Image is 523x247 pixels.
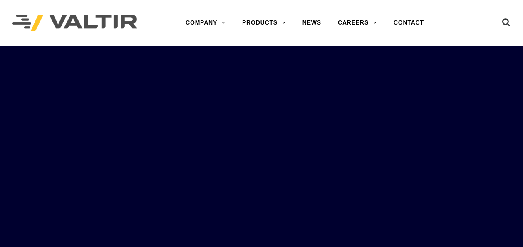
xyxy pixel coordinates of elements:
a: COMPANY [177,15,234,31]
img: Valtir [12,15,137,32]
a: NEWS [294,15,330,31]
a: CONTACT [385,15,432,31]
a: PRODUCTS [234,15,294,31]
a: CAREERS [330,15,385,31]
